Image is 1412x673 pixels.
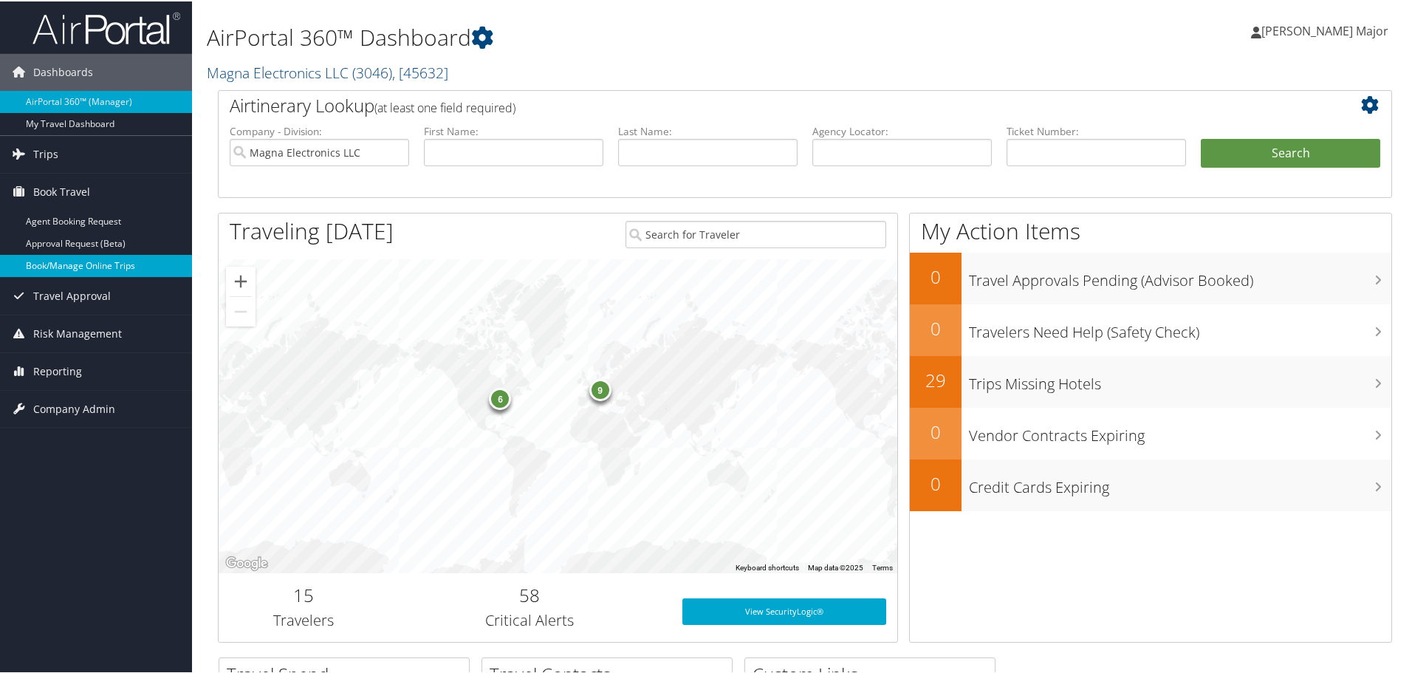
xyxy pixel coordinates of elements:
[230,581,377,607] h2: 15
[33,314,122,351] span: Risk Management
[969,417,1391,445] h3: Vendor Contracts Expiring
[736,561,799,572] button: Keyboard shortcuts
[33,134,58,171] span: Trips
[33,52,93,89] span: Dashboards
[207,21,1004,52] h1: AirPortal 360™ Dashboard
[910,263,962,288] h2: 0
[33,389,115,426] span: Company Admin
[33,276,111,313] span: Travel Approval
[1007,123,1186,137] label: Ticket Number:
[969,365,1391,393] h3: Trips Missing Hotels
[352,61,392,81] span: ( 3046 )
[230,92,1283,117] h2: Airtinerary Lookup
[910,406,1391,458] a: 0Vendor Contracts Expiring
[682,597,886,624] a: View SecurityLogic®
[32,10,180,44] img: airportal-logo.png
[910,458,1391,510] a: 0Credit Cards Expiring
[230,123,409,137] label: Company - Division:
[489,386,511,408] div: 6
[222,553,271,572] img: Google
[910,470,962,495] h2: 0
[226,295,256,325] button: Zoom out
[207,61,448,81] a: Magna Electronics LLC
[33,172,90,209] span: Book Travel
[1261,21,1388,38] span: [PERSON_NAME] Major
[374,98,515,115] span: (at least one field required)
[618,123,798,137] label: Last Name:
[400,609,660,629] h3: Critical Alerts
[872,562,893,570] a: Terms (opens in new tab)
[1201,137,1380,167] button: Search
[910,366,962,392] h2: 29
[230,214,394,245] h1: Traveling [DATE]
[230,609,377,629] h3: Travelers
[226,265,256,295] button: Zoom in
[400,581,660,607] h2: 58
[392,61,448,81] span: , [ 45632 ]
[910,418,962,443] h2: 0
[969,262,1391,290] h3: Travel Approvals Pending (Advisor Booked)
[626,219,886,247] input: Search for Traveler
[1251,7,1403,52] a: [PERSON_NAME] Major
[812,123,992,137] label: Agency Locator:
[424,123,603,137] label: First Name:
[969,313,1391,341] h3: Travelers Need Help (Safety Check)
[910,315,962,340] h2: 0
[910,303,1391,355] a: 0Travelers Need Help (Safety Check)
[969,468,1391,496] h3: Credit Cards Expiring
[910,214,1391,245] h1: My Action Items
[589,377,611,399] div: 9
[910,251,1391,303] a: 0Travel Approvals Pending (Advisor Booked)
[33,352,82,389] span: Reporting
[808,562,863,570] span: Map data ©2025
[222,553,271,572] a: Open this area in Google Maps (opens a new window)
[910,355,1391,406] a: 29Trips Missing Hotels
